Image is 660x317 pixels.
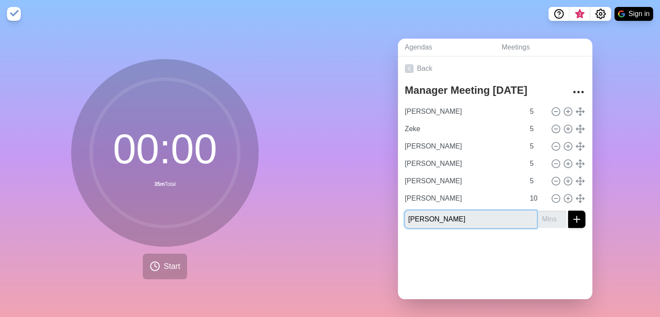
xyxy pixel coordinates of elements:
a: Back [398,56,592,81]
span: Start [164,261,180,272]
button: Start [143,254,187,279]
button: Sign in [614,7,653,21]
input: Name [401,155,525,172]
a: Meetings [495,39,592,56]
input: Name [401,190,525,207]
input: Mins [526,103,547,120]
button: Help [548,7,569,21]
a: Agendas [398,39,495,56]
button: What’s new [569,7,590,21]
input: Name [401,138,525,155]
input: Mins [526,138,547,155]
input: Mins [526,120,547,138]
input: Name [405,211,537,228]
input: Name [401,120,525,138]
input: Name [401,103,525,120]
span: 3 [576,11,583,18]
input: Mins [526,155,547,172]
button: More [570,83,587,101]
input: Name [401,172,525,190]
img: timeblocks logo [7,7,21,21]
button: Settings [590,7,611,21]
input: Mins [539,211,566,228]
img: google logo [618,10,625,17]
input: Mins [526,190,547,207]
input: Mins [526,172,547,190]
